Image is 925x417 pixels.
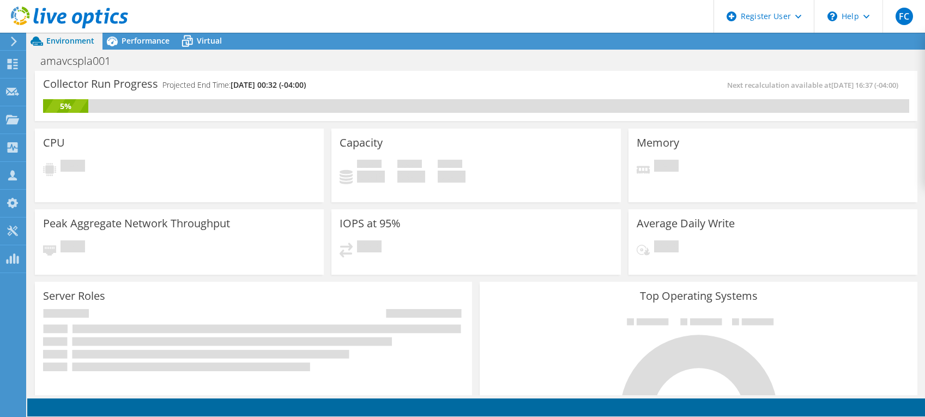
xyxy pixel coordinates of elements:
[827,11,837,21] svg: \n
[357,240,382,255] span: Pending
[438,171,465,183] h4: 0 GiB
[357,160,382,171] span: Used
[43,290,105,302] h3: Server Roles
[35,55,128,67] h1: amavcspla001
[340,217,401,229] h3: IOPS at 95%
[637,217,735,229] h3: Average Daily Write
[727,80,904,90] span: Next recalculation available at
[122,35,170,46] span: Performance
[438,160,462,171] span: Total
[397,160,422,171] span: Free
[43,137,65,149] h3: CPU
[46,35,94,46] span: Environment
[488,290,909,302] h3: Top Operating Systems
[357,171,385,183] h4: 0 GiB
[340,137,383,149] h3: Capacity
[654,160,679,174] span: Pending
[61,240,85,255] span: Pending
[831,80,898,90] span: [DATE] 16:37 (-04:00)
[637,137,679,149] h3: Memory
[43,217,230,229] h3: Peak Aggregate Network Throughput
[231,80,306,90] span: [DATE] 00:32 (-04:00)
[61,160,85,174] span: Pending
[43,100,88,112] div: 5%
[397,171,425,183] h4: 0 GiB
[162,79,306,91] h4: Projected End Time:
[896,8,913,25] span: FC
[197,35,222,46] span: Virtual
[654,240,679,255] span: Pending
